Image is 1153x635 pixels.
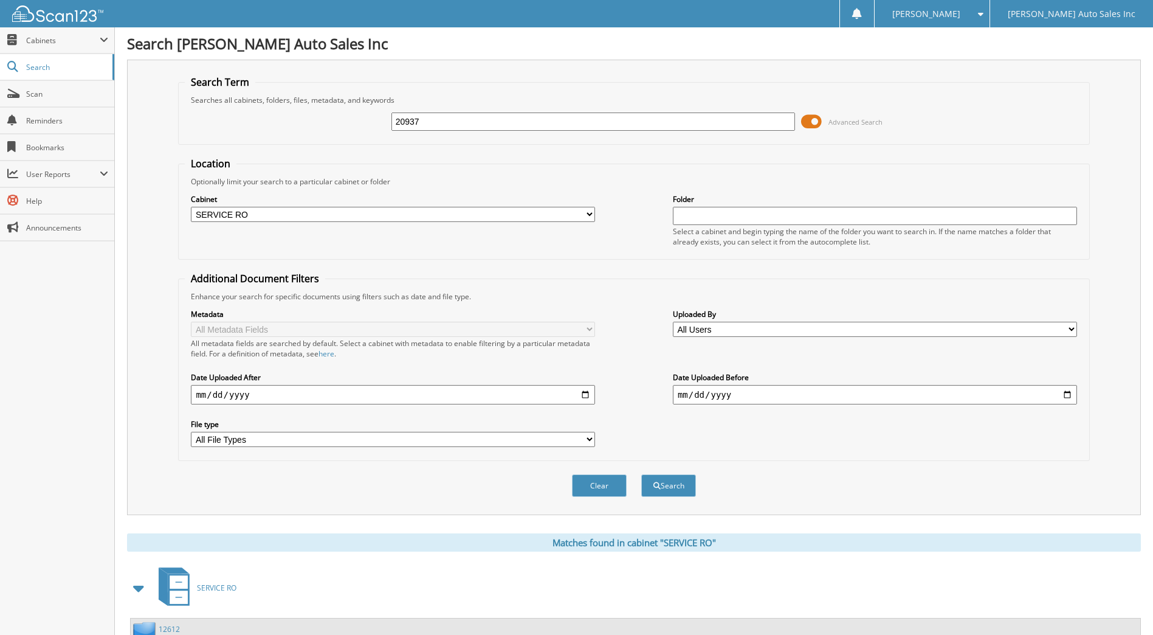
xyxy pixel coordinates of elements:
[673,385,1077,404] input: end
[127,33,1141,54] h1: Search [PERSON_NAME] Auto Sales Inc
[12,5,103,22] img: scan123-logo-white.svg
[197,583,236,593] span: SERVICE RO
[26,196,108,206] span: Help
[191,372,595,383] label: Date Uploaded After
[318,349,334,359] a: here
[26,116,108,126] span: Reminders
[26,142,108,153] span: Bookmarks
[185,272,325,285] legend: Additional Document Filters
[127,533,1141,552] div: Matches found in cabinet "SERVICE RO"
[191,338,595,359] div: All metadata fields are searched by default. Select a cabinet with metadata to enable filtering b...
[185,176,1082,187] div: Optionally limit your search to a particular cabinet or folder
[1008,10,1135,18] span: [PERSON_NAME] Auto Sales Inc
[151,564,236,612] a: SERVICE RO
[159,624,180,634] a: 12612
[185,75,255,89] legend: Search Term
[26,169,100,179] span: User Reports
[673,309,1077,319] label: Uploaded By
[673,372,1077,383] label: Date Uploaded Before
[191,194,595,204] label: Cabinet
[673,226,1077,247] div: Select a cabinet and begin typing the name of the folder you want to search in. If the name match...
[673,194,1077,204] label: Folder
[26,89,108,99] span: Scan
[26,62,106,72] span: Search
[191,419,595,429] label: File type
[828,117,883,127] span: Advanced Search
[185,291,1082,302] div: Enhance your search for specific documents using filters such as date and file type.
[191,309,595,319] label: Metadata
[185,95,1082,105] div: Searches all cabinets, folders, files, metadata, and keywords
[185,157,236,170] legend: Location
[191,385,595,404] input: start
[26,223,108,233] span: Announcements
[26,35,100,46] span: Cabinets
[641,474,696,497] button: Search
[892,10,960,18] span: [PERSON_NAME]
[572,474,627,497] button: Clear
[1092,577,1153,635] iframe: Chat Widget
